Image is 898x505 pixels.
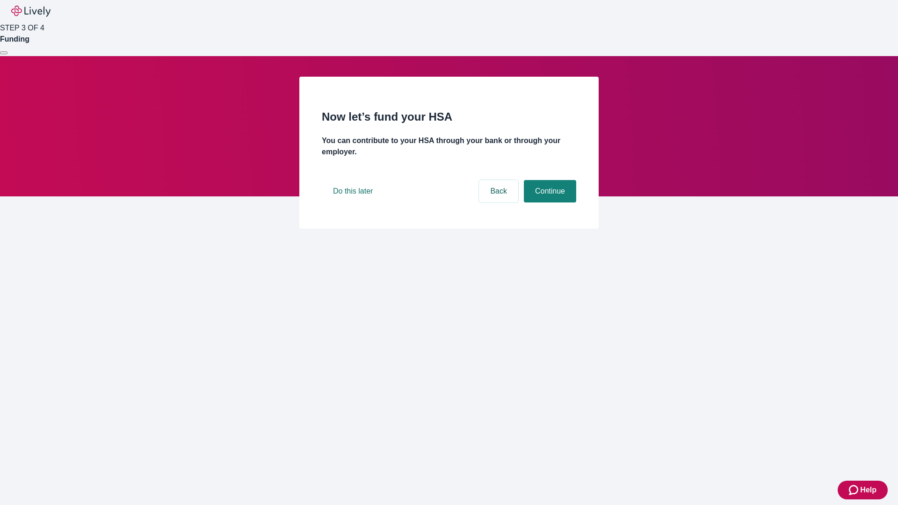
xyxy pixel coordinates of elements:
[322,135,576,158] h4: You can contribute to your HSA through your bank or through your employer.
[838,481,888,499] button: Zendesk support iconHelp
[479,180,518,202] button: Back
[322,180,384,202] button: Do this later
[849,484,860,496] svg: Zendesk support icon
[322,108,576,125] h2: Now let’s fund your HSA
[860,484,876,496] span: Help
[11,6,51,17] img: Lively
[524,180,576,202] button: Continue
